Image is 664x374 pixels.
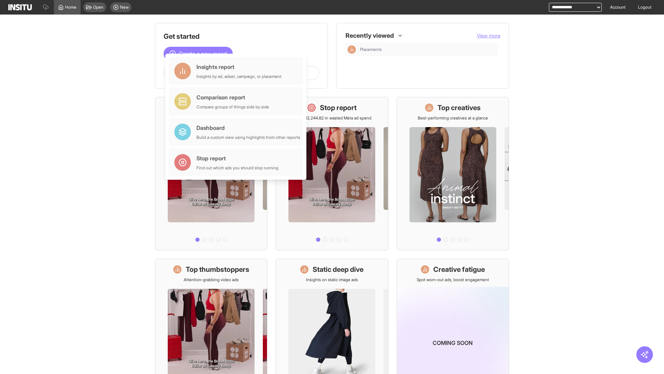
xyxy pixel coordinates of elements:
[184,277,239,283] p: Attention-grabbing video ads
[313,265,363,274] h1: Static deep dive
[477,32,500,39] button: View more
[164,47,233,61] button: Create a new report
[360,47,382,52] span: Placements
[93,5,103,10] span: Open
[196,74,282,79] div: Insights by ad, adset, campaign, or placement
[155,97,267,250] a: What's live nowSee all active ads instantly
[120,5,129,10] span: New
[164,32,319,41] h1: Get started
[196,154,278,162] div: Stop report
[196,124,300,132] div: Dashboard
[477,33,500,38] span: View more
[196,63,282,71] div: Insights report
[437,103,481,113] h1: Top creatives
[418,115,488,121] p: Best-performing creatives at a glance
[320,103,357,113] h1: Stop report
[8,4,32,10] img: Logo
[306,277,358,283] p: Insights on static image ads
[65,5,76,10] span: Home
[196,135,300,140] div: Build a custom view using highlights from other reports
[196,93,269,101] div: Comparison report
[397,97,509,250] a: Top creativesBest-performing creatives at a glance
[292,115,371,121] p: Save £32,244.82 in wasted Meta ad spend
[196,104,269,110] div: Compare groups of things side by side
[348,45,356,54] div: Insights
[186,265,249,274] h1: Top thumbstoppers
[360,47,495,52] span: Placements
[196,165,278,171] div: Find out which ads you should stop running
[276,97,388,250] a: Stop reportSave £32,244.82 in wasted Meta ad spend
[179,50,227,58] span: Create a new report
